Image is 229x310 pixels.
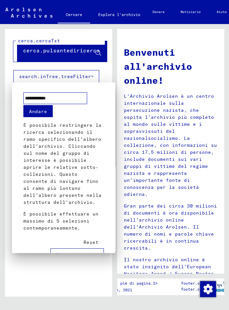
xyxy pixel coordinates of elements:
div: Modifica consenso [200,281,216,297]
button: Andare [23,105,53,117]
font: Andare [29,108,47,114]
font: È possibile restringere la ricerca selezionando il ramo specifico dell'albero dell'archivio. Clic... [23,122,101,205]
font: Fare domanda a [56,252,98,258]
font: È possibile effettuare un massimo di 5 selezioni contemporaneamente. [23,211,98,231]
font: Reset [83,239,98,245]
button: Fare domanda a [50,248,104,261]
button: Reset [78,236,104,248]
img: Modifica consenso [200,281,216,297]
